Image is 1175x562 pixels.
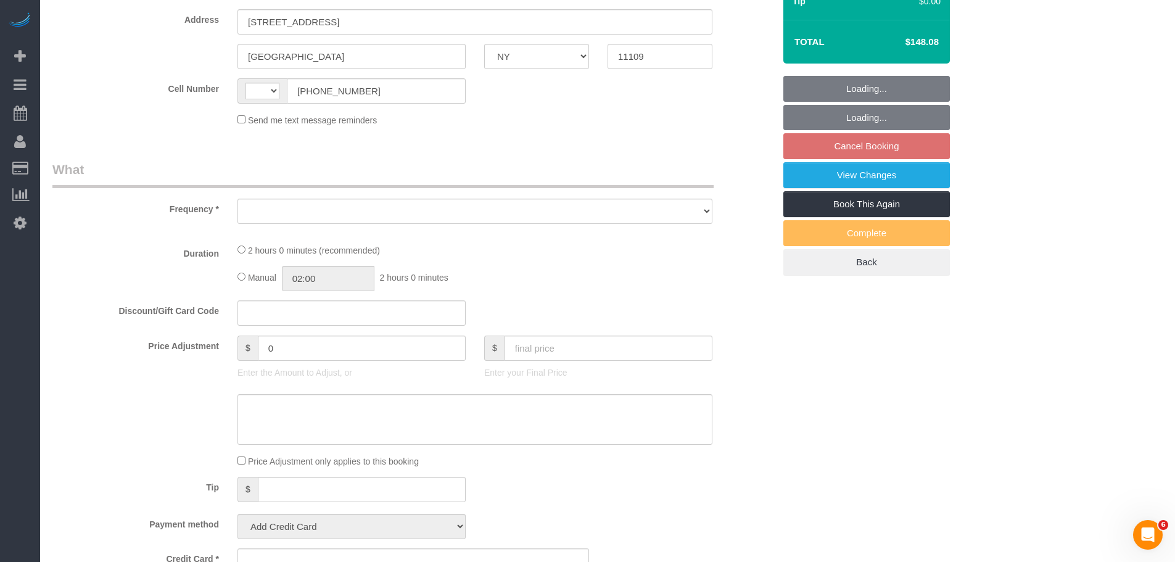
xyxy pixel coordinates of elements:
[43,300,228,317] label: Discount/Gift Card Code
[505,336,712,361] input: final price
[43,243,228,260] label: Duration
[248,246,380,255] span: 2 hours 0 minutes (recommended)
[380,273,448,283] span: 2 hours 0 minutes
[43,199,228,215] label: Frequency *
[1133,520,1163,550] iframe: Intercom live chat
[237,477,258,502] span: $
[484,366,712,379] p: Enter your Final Price
[237,44,466,69] input: City
[868,37,939,48] h4: $148.08
[248,457,419,466] span: Price Adjustment only applies to this booking
[43,336,228,352] label: Price Adjustment
[287,78,466,104] input: Cell Number
[783,162,950,188] a: View Changes
[608,44,712,69] input: Zip Code
[783,249,950,275] a: Back
[783,191,950,217] a: Book This Again
[43,9,228,26] label: Address
[1158,520,1168,530] span: 6
[794,36,825,47] strong: Total
[7,12,32,30] img: Automaid Logo
[237,366,466,379] p: Enter the Amount to Adjust, or
[237,336,258,361] span: $
[484,336,505,361] span: $
[43,477,228,494] label: Tip
[248,115,377,125] span: Send me text message reminders
[52,160,714,188] legend: What
[248,273,276,283] span: Manual
[43,78,228,95] label: Cell Number
[43,514,228,531] label: Payment method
